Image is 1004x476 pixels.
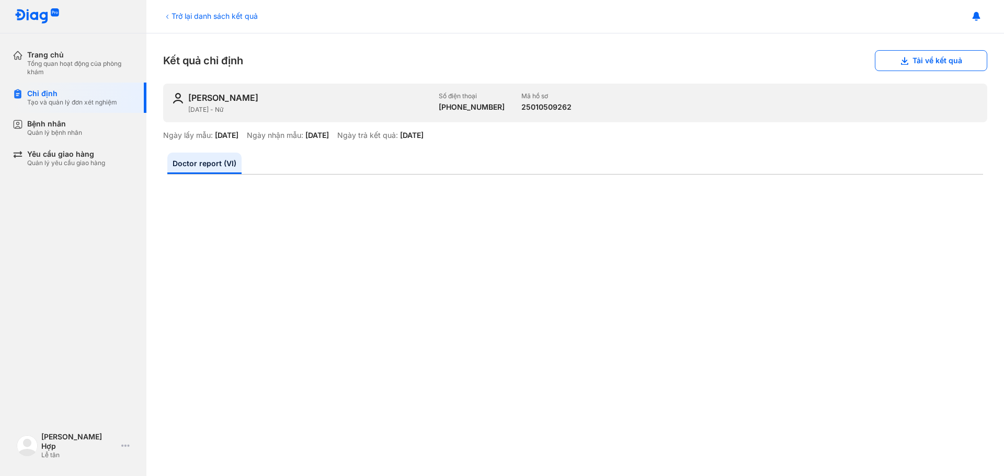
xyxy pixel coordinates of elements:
[163,131,213,140] div: Ngày lấy mẫu:
[521,102,572,112] div: 25010509262
[27,89,117,98] div: Chỉ định
[337,131,398,140] div: Ngày trả kết quả:
[521,92,572,100] div: Mã hồ sơ
[41,432,117,451] div: [PERSON_NAME] Hợp
[27,149,105,159] div: Yêu cầu giao hàng
[875,50,987,71] button: Tải về kết quả
[167,153,242,174] a: Doctor report (VI)
[15,8,60,25] img: logo
[27,119,82,129] div: Bệnh nhân
[188,106,430,114] div: [DATE] - Nữ
[188,92,258,103] div: [PERSON_NAME]
[305,131,329,140] div: [DATE]
[41,451,117,459] div: Lễ tân
[163,50,987,71] div: Kết quả chỉ định
[27,60,134,76] div: Tổng quan hoạt động của phòng khám
[215,131,238,140] div: [DATE]
[27,129,82,137] div: Quản lý bệnh nhân
[439,92,505,100] div: Số điện thoại
[27,50,134,60] div: Trang chủ
[27,159,105,167] div: Quản lý yêu cầu giao hàng
[172,92,184,105] img: user-icon
[17,435,38,456] img: logo
[400,131,424,140] div: [DATE]
[163,10,258,21] div: Trở lại danh sách kết quả
[27,98,117,107] div: Tạo và quản lý đơn xét nghiệm
[439,102,505,112] div: [PHONE_NUMBER]
[247,131,303,140] div: Ngày nhận mẫu:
